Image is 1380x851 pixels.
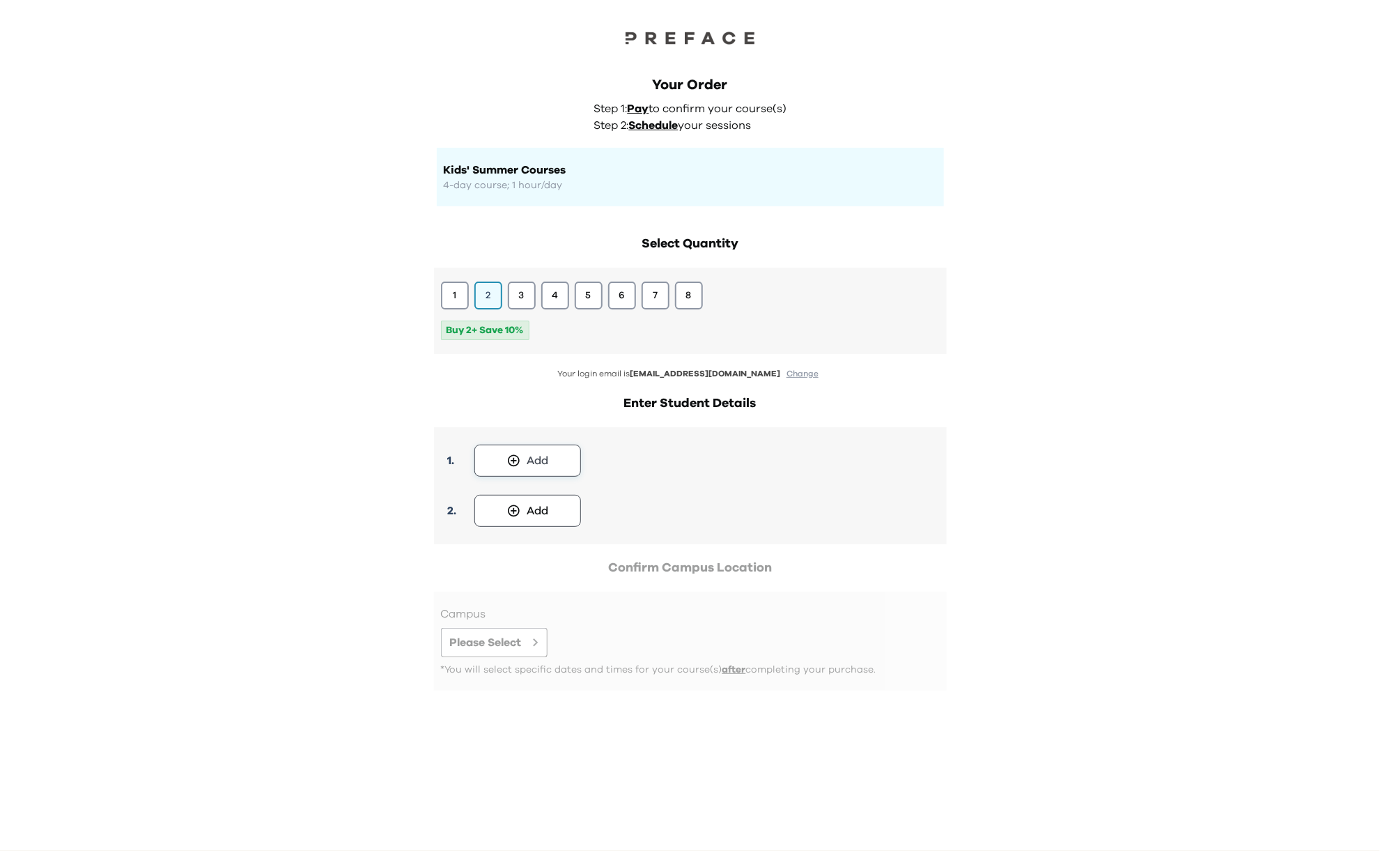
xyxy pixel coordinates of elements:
p: Your login email is [434,368,947,380]
h2: Select Quantity [434,234,947,254]
p: Step 1: to confirm your course(s) [594,100,795,117]
p: 4-day course; 1 hour/day [444,178,937,192]
span: Buy 2+ Save 10% [441,321,529,340]
button: Add [474,445,581,477]
button: 7 [642,282,669,309]
button: 8 [675,282,703,309]
div: Add [527,452,548,469]
img: Preface Logo [621,28,760,47]
button: 1 [441,282,469,309]
button: 4 [541,282,569,309]
p: Step 2: your sessions [594,117,795,134]
h1: Kids' Summer Courses [444,162,937,178]
button: 3 [508,282,536,309]
h2: Enter Student Details [434,394,947,413]
button: Add [474,495,581,527]
button: 6 [608,282,636,309]
div: Your Order [437,75,944,95]
span: Pay [628,103,649,114]
span: [EMAIL_ADDRESS][DOMAIN_NAME] [630,369,780,378]
button: Change [782,368,823,380]
button: 5 [575,282,603,309]
div: 2 . [441,503,466,519]
button: 2 [474,282,502,309]
span: Schedule [629,120,679,131]
div: 1 . [441,452,466,469]
div: Add [527,503,548,519]
h2: Confirm Campus Location [434,558,947,578]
